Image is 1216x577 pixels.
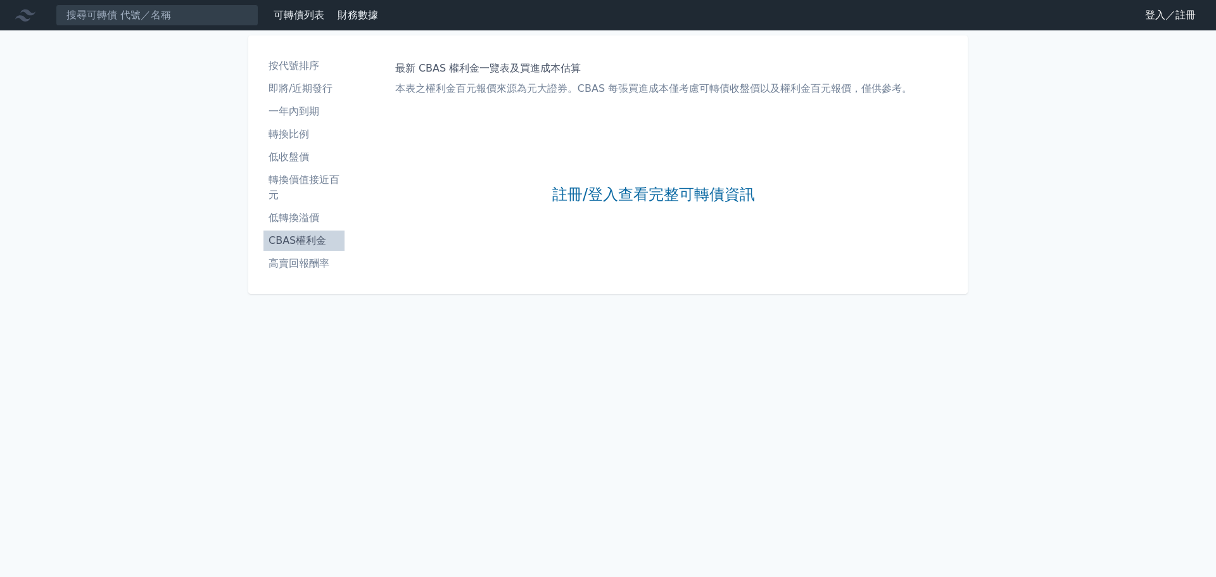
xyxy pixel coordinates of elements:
li: 低轉換溢價 [263,210,345,225]
li: 轉換價值接近百元 [263,172,345,203]
a: CBAS權利金 [263,231,345,251]
li: 即將/近期發行 [263,81,345,96]
a: 註冊/登入查看完整可轉債資訊 [552,185,755,205]
h1: 最新 CBAS 權利金一覽表及買進成本估算 [395,61,912,76]
a: 可轉債列表 [274,9,324,21]
li: 高賣回報酬率 [263,256,345,271]
a: 一年內到期 [263,101,345,122]
a: 轉換價值接近百元 [263,170,345,205]
a: 低轉換溢價 [263,208,345,228]
a: 財務數據 [338,9,378,21]
a: 即將/近期發行 [263,79,345,99]
a: 登入／註冊 [1135,5,1206,25]
a: 轉換比例 [263,124,345,144]
p: 本表之權利金百元報價來源為元大證券。CBAS 每張買進成本僅考慮可轉債收盤價以及權利金百元報價，僅供參考。 [395,81,912,96]
li: 轉換比例 [263,127,345,142]
li: 按代號排序 [263,58,345,73]
a: 按代號排序 [263,56,345,76]
li: 低收盤價 [263,149,345,165]
a: 高賣回報酬率 [263,253,345,274]
a: 低收盤價 [263,147,345,167]
li: CBAS權利金 [263,233,345,248]
li: 一年內到期 [263,104,345,119]
input: 搜尋可轉債 代號／名稱 [56,4,258,26]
